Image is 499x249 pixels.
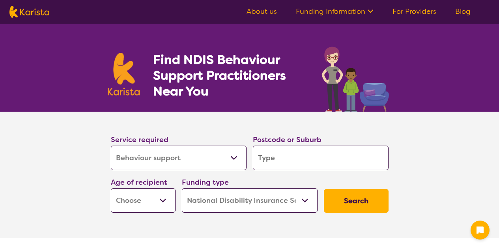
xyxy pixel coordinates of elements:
[296,7,374,16] a: Funding Information
[111,178,167,187] label: Age of recipient
[253,135,321,144] label: Postcode or Suburb
[392,7,436,16] a: For Providers
[111,135,168,144] label: Service required
[253,146,389,170] input: Type
[247,7,277,16] a: About us
[182,178,229,187] label: Funding type
[153,52,306,99] h1: Find NDIS Behaviour Support Practitioners Near You
[320,43,392,112] img: behaviour-support
[108,53,140,95] img: Karista logo
[9,6,49,18] img: Karista logo
[324,189,389,213] button: Search
[455,7,471,16] a: Blog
